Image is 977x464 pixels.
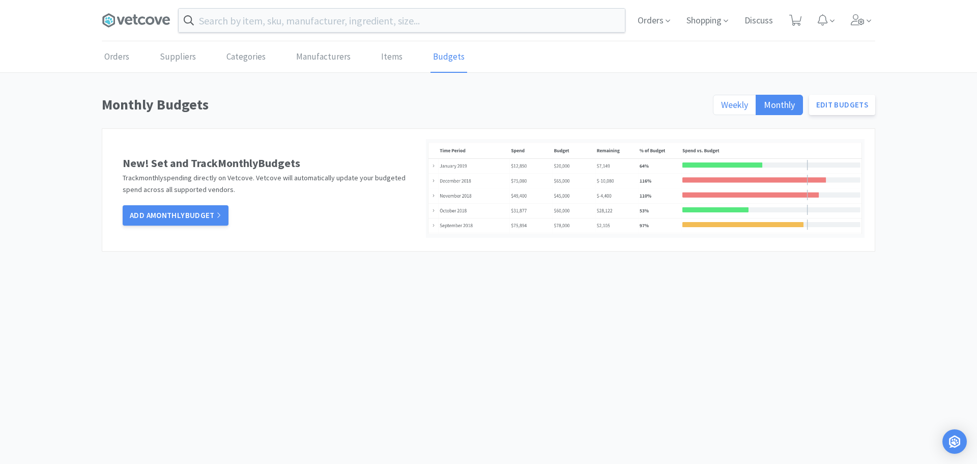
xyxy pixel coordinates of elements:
[123,205,228,226] a: Add amonthlyBudget
[942,429,967,454] div: Open Intercom Messenger
[809,95,876,115] a: Edit Budgets
[379,42,405,73] a: Items
[721,99,748,111] span: Weekly
[426,139,865,238] img: budget_ss.png
[740,16,777,25] a: Discuss
[294,42,353,73] a: Manufacturers
[123,172,416,195] p: Track monthly spending directly on Vetcove. Vetcove will automatically update your budgeted spend...
[764,99,795,111] span: Monthly
[102,93,707,116] h1: Monthly Budgets
[179,9,625,32] input: Search by item, sku, manufacturer, ingredient, size...
[430,42,467,73] a: Budgets
[157,42,198,73] a: Suppliers
[102,42,132,73] a: Orders
[123,156,300,170] strong: New! Set and Track Monthly Budgets
[224,42,268,73] a: Categories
